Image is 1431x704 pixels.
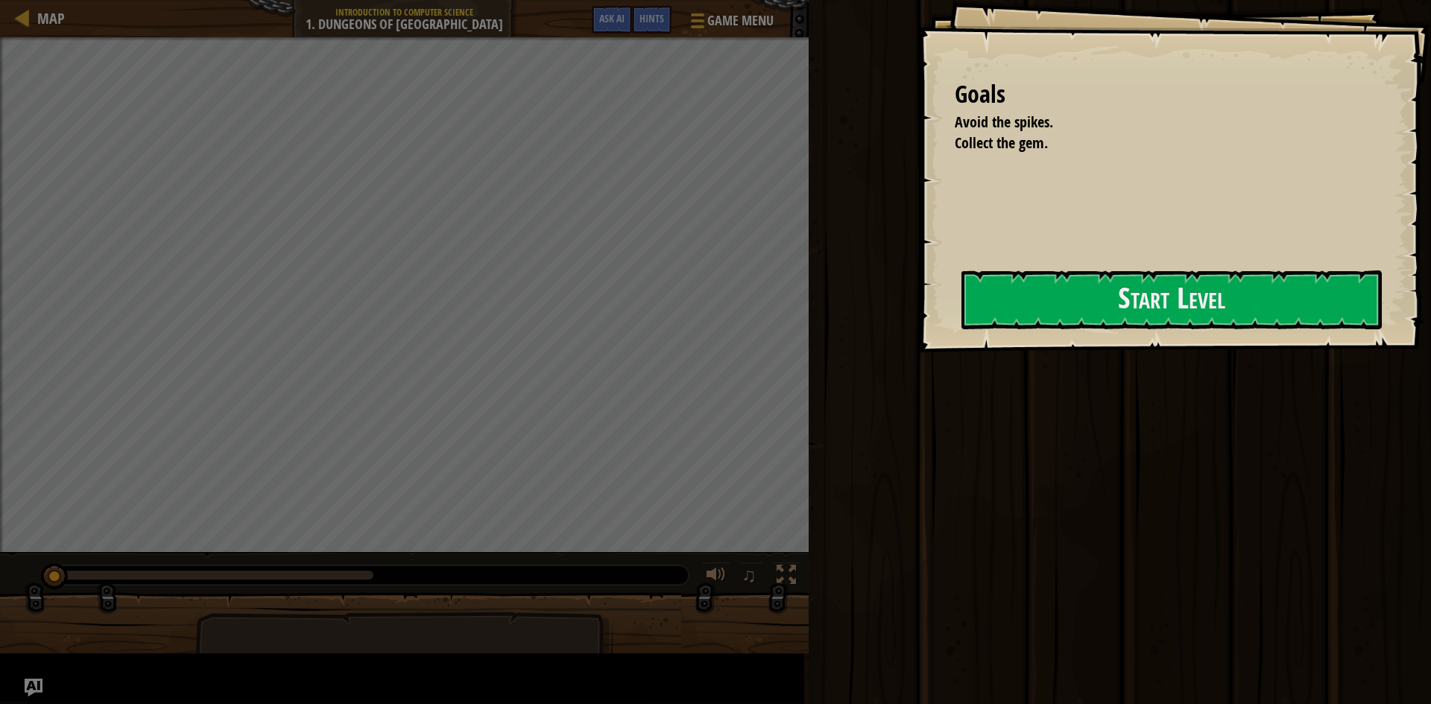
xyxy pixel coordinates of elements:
[955,112,1053,132] span: Avoid the spikes.
[25,679,42,697] button: Ask AI
[739,562,764,592] button: ♫
[707,11,774,31] span: Game Menu
[701,562,731,592] button: Adjust volume
[679,6,783,41] button: Game Menu
[742,564,756,586] span: ♫
[955,133,1048,153] span: Collect the gem.
[961,270,1382,329] button: Start Level
[37,8,65,28] span: Map
[639,11,664,25] span: Hints
[30,8,65,28] a: Map
[592,6,632,34] button: Ask AI
[936,133,1375,154] li: Collect the gem.
[955,77,1379,112] div: Goals
[599,11,625,25] span: Ask AI
[771,562,801,592] button: Toggle fullscreen
[936,112,1375,133] li: Avoid the spikes.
